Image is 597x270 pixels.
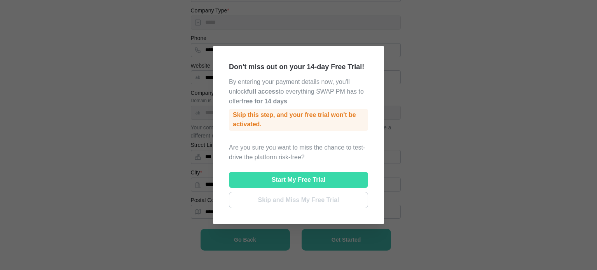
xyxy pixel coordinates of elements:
span: Skip and Miss My Free Trial [258,192,339,208]
b: free for 14 days [241,98,287,105]
span: Skip this step, and your free trial won't be activated. [229,109,368,131]
span: Start My Free Trial [272,172,326,188]
div: Don't miss out on your 14-day Free Trial! [229,62,364,73]
button: Skip and Miss My Free Trial [229,192,368,208]
b: full access [247,88,279,95]
div: By entering your payment details now, you'll unlock to everything SWAP PM has to offer Are you su... [229,77,368,162]
button: Start My Free Trial [229,172,368,188]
